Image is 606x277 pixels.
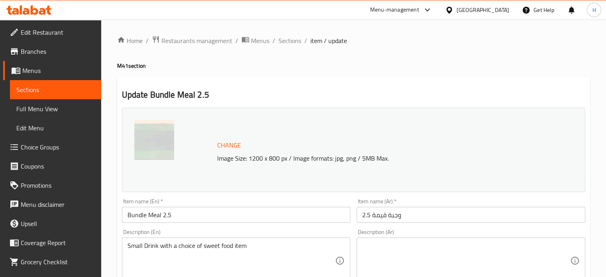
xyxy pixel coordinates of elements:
span: Grocery Checklist [21,257,95,267]
a: Home [117,36,143,45]
span: Menus [22,66,95,75]
span: Menu disclaimer [21,200,95,209]
a: Branches [3,42,101,61]
input: Enter name Ar [357,207,585,223]
a: Sections [10,80,101,99]
p: Image Size: 1200 x 800 px / Image formats: jpg, png / 5MB Max. [214,153,543,163]
span: Upsell [21,219,95,228]
h2: Update Bundle Meal 2.5 [122,89,585,101]
a: Upsell [3,214,101,233]
span: item / update [310,36,347,45]
li: / [146,36,149,45]
div: [GEOGRAPHIC_DATA] [457,6,509,14]
li: / [235,36,238,45]
span: H [592,6,596,14]
a: Grocery Checklist [3,252,101,271]
input: Enter name En [122,207,351,223]
nav: breadcrumb [117,35,590,46]
a: Sections [278,36,301,45]
a: Menus [3,61,101,80]
button: Change [214,137,244,153]
span: Promotions [21,181,95,190]
span: Edit Menu [16,123,95,133]
a: Choice Groups [3,138,101,157]
a: Edit Menu [10,118,101,138]
img: ChatGPT_Image_Aug_19_2025638911985701098856.png [134,120,174,160]
a: Menus [241,35,269,46]
span: Full Menu View [16,104,95,114]
span: Edit Restaurant [21,28,95,37]
span: Sections [16,85,95,94]
li: / [273,36,275,45]
span: Restaurants management [161,36,232,45]
a: Edit Restaurant [3,23,101,42]
span: Menus [251,36,269,45]
a: Promotions [3,176,101,195]
span: Choice Groups [21,142,95,152]
h4: M41 section [117,62,590,70]
a: Coverage Report [3,233,101,252]
span: Branches [21,47,95,56]
a: Coupons [3,157,101,176]
a: Restaurants management [152,35,232,46]
li: / [304,36,307,45]
span: Change [217,139,241,151]
a: Full Menu View [10,99,101,118]
span: Coupons [21,161,95,171]
span: Coverage Report [21,238,95,248]
div: Menu-management [370,5,419,15]
a: Menu disclaimer [3,195,101,214]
